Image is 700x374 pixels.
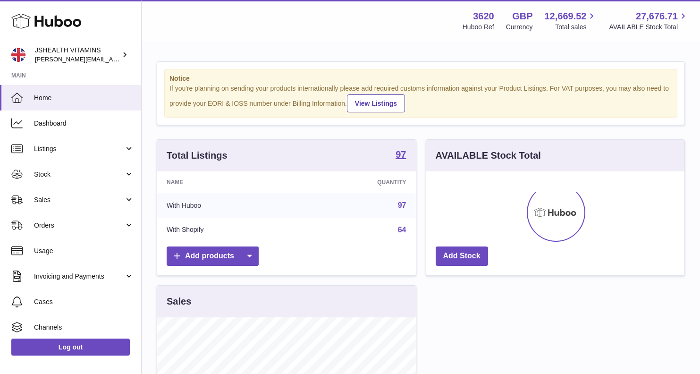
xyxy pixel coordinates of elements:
[34,323,134,332] span: Channels
[296,171,415,193] th: Quantity
[609,23,689,32] span: AVAILABLE Stock Total
[396,150,406,161] a: 97
[463,23,494,32] div: Huboo Ref
[34,170,124,179] span: Stock
[436,246,488,266] a: Add Stock
[398,226,406,234] a: 64
[169,84,672,112] div: If you're planning on sending your products internationally please add required customs informati...
[34,297,134,306] span: Cases
[11,48,25,62] img: francesca@jshealthvitamins.com
[34,93,134,102] span: Home
[34,195,124,204] span: Sales
[35,55,189,63] span: [PERSON_NAME][EMAIL_ADDRESS][DOMAIN_NAME]
[35,46,120,64] div: JSHEALTH VITAMINS
[157,218,296,242] td: With Shopify
[544,10,586,23] span: 12,669.52
[396,150,406,159] strong: 97
[167,149,228,162] h3: Total Listings
[609,10,689,32] a: 27,676.71 AVAILABLE Stock Total
[34,272,124,281] span: Invoicing and Payments
[157,193,296,218] td: With Huboo
[169,74,672,83] strong: Notice
[473,10,494,23] strong: 3620
[34,144,124,153] span: Listings
[544,10,597,32] a: 12,669.52 Total sales
[512,10,532,23] strong: GBP
[167,295,191,308] h3: Sales
[34,119,134,128] span: Dashboard
[436,149,541,162] h3: AVAILABLE Stock Total
[167,246,259,266] a: Add products
[636,10,678,23] span: 27,676.71
[347,94,405,112] a: View Listings
[398,201,406,209] a: 97
[555,23,597,32] span: Total sales
[34,221,124,230] span: Orders
[11,339,130,356] a: Log out
[34,246,134,255] span: Usage
[506,23,533,32] div: Currency
[157,171,296,193] th: Name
